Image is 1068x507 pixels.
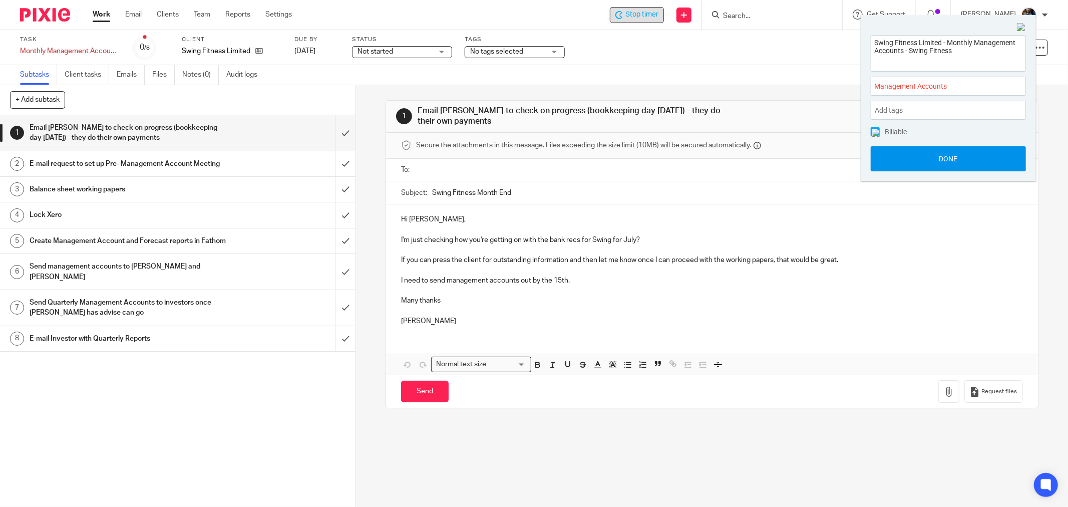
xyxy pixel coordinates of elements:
[416,140,751,150] span: Secure the attachments in this message. Files exceeding the size limit (10MB) will be secured aut...
[10,265,24,279] div: 6
[294,48,315,55] span: [DATE]
[93,10,110,20] a: Work
[470,48,523,55] span: No tags selected
[182,65,219,85] a: Notes (0)
[401,235,1023,245] p: I'm just checking how you're getting on with the bank recs for Swing for July?
[20,36,120,44] label: Task
[625,10,658,20] span: Stop timer
[871,146,1026,171] button: Done
[874,81,1000,92] span: Management Accounts
[358,48,393,55] span: Not started
[265,10,292,20] a: Settings
[401,381,449,402] input: Send
[885,128,907,135] span: Billable
[401,316,1023,326] p: [PERSON_NAME]
[10,182,24,196] div: 3
[352,36,452,44] label: Status
[117,65,145,85] a: Emails
[194,10,210,20] a: Team
[401,188,427,198] label: Subject:
[152,65,175,85] a: Files
[20,8,70,22] img: Pixie
[10,126,24,140] div: 1
[722,12,812,21] input: Search
[489,359,525,370] input: Search for option
[401,165,412,175] label: To:
[10,332,24,346] div: 8
[65,65,109,85] a: Client tasks
[30,233,227,248] h1: Create Management Account and Forecast reports in Fathom
[10,91,65,108] button: + Add subtask
[30,259,227,285] h1: Send management accounts to [PERSON_NAME] and [PERSON_NAME]
[10,234,24,248] div: 5
[1021,7,1037,23] img: Jaskaran%20Singh.jpeg
[964,380,1022,403] button: Request files
[401,296,1023,306] p: Many thanks
[871,36,1025,68] textarea: Swing Fitness Limited - Monthly Management Accounts - Swing Fitness
[125,10,142,20] a: Email
[10,301,24,315] div: 7
[396,108,412,124] div: 1
[867,11,905,18] span: Get Support
[431,357,531,372] div: Search for option
[10,208,24,222] div: 4
[961,10,1016,20] p: [PERSON_NAME]
[465,36,565,44] label: Tags
[30,156,227,171] h1: E-mail request to set up Pre- Management Account Meeting
[30,295,227,321] h1: Send Quarterly Management Accounts to investors once [PERSON_NAME] has advise can go
[20,46,120,56] div: Monthly Management Accounts - Swing Fitness
[401,214,1023,224] p: Hi [PERSON_NAME],
[157,10,179,20] a: Clients
[982,388,1017,396] span: Request files
[140,42,150,53] div: 0
[10,157,24,171] div: 2
[872,129,880,137] img: checked.png
[30,207,227,222] h1: Lock Xero
[30,182,227,197] h1: Balance sheet working papers
[1017,23,1026,32] img: Close
[401,255,1023,265] p: If you can press the client for outstanding information and then let me know once I can proceed w...
[144,45,150,51] small: /8
[401,276,1023,286] p: I need to send management accounts out by the 15th.
[294,36,339,44] label: Due by
[30,120,227,146] h1: Email [PERSON_NAME] to check on progress (bookkeeping day [DATE]) - they do their own payments
[418,106,734,127] h1: Email [PERSON_NAME] to check on progress (bookkeeping day [DATE]) - they do their own payments
[182,46,250,56] p: Swing Fitness Limited
[30,331,227,346] h1: E-mail Investor with Quarterly Reports
[610,7,664,23] div: Swing Fitness Limited - Monthly Management Accounts - Swing Fitness
[226,65,265,85] a: Audit logs
[875,103,908,118] span: Add tags
[182,36,282,44] label: Client
[20,65,57,85] a: Subtasks
[225,10,250,20] a: Reports
[434,359,488,370] span: Normal text size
